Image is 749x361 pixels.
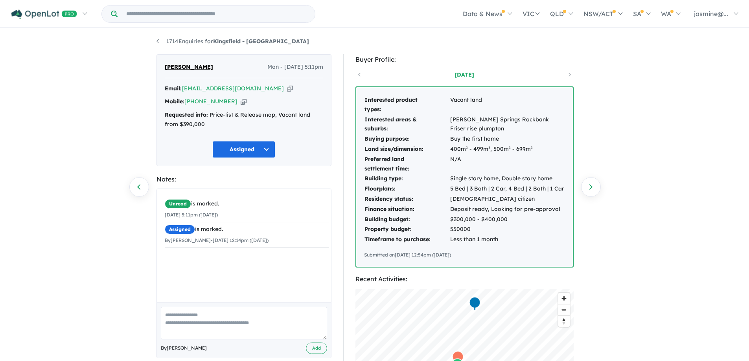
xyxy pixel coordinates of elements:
[558,293,570,304] button: Zoom in
[364,224,450,235] td: Property budget:
[558,315,570,327] button: Reset bearing to north
[165,62,213,72] span: [PERSON_NAME]
[241,97,247,106] button: Copy
[165,199,191,209] span: Unread
[287,84,293,93] button: Copy
[119,5,313,22] input: Try estate name, suburb, builder or developer
[165,212,218,218] small: [DATE] 5:11pm ([DATE])
[364,194,450,204] td: Residency status:
[156,37,593,46] nav: breadcrumb
[165,199,329,209] div: is marked.
[165,110,323,129] div: Price-list & Release map, Vacant land from $390,000
[364,154,450,174] td: Preferred land settlement time:
[364,251,565,259] div: Submitted on [DATE] 12:54pm ([DATE])
[450,95,565,115] td: Vacant land
[165,225,195,234] span: Assigned
[165,85,182,92] strong: Email:
[165,237,269,243] small: By [PERSON_NAME] - [DATE] 12:14pm ([DATE])
[364,174,450,184] td: Building type:
[165,111,208,118] strong: Requested info:
[364,184,450,194] td: Floorplans:
[161,344,207,352] span: By [PERSON_NAME]
[306,343,327,354] button: Add
[364,115,450,134] td: Interested areas & suburbs:
[450,174,565,184] td: Single story home, Double story home
[450,204,565,214] td: Deposit ready, Looking for pre-approval
[450,134,565,144] td: Buy the first home
[450,194,565,204] td: [DEMOGRAPHIC_DATA] citizen
[694,10,728,18] span: jasmine@...
[450,154,565,174] td: N/A
[156,174,331,185] div: Notes:
[213,38,309,45] strong: Kingsfield - [GEOGRAPHIC_DATA]
[450,144,565,154] td: 400m² - 499m², 500m² - 699m²
[355,54,574,65] div: Buyer Profile:
[364,134,450,144] td: Buying purpose:
[11,9,77,19] img: Openlot PRO Logo White
[165,225,329,234] div: is marked.
[184,98,237,105] a: [PHONE_NUMBER]
[182,85,284,92] a: [EMAIL_ADDRESS][DOMAIN_NAME]
[469,297,480,311] div: Map marker
[431,71,498,79] a: [DATE]
[450,184,565,194] td: 5 Bed | 3 Bath | 2 Car, 4 Bed | 2 Bath | 1 Car
[156,38,309,45] a: 1714Enquiries forKingsfield - [GEOGRAPHIC_DATA]
[212,141,275,158] button: Assigned
[558,304,570,315] button: Zoom out
[355,274,574,284] div: Recent Activities:
[364,95,450,115] td: Interested product types:
[364,214,450,225] td: Building budget:
[450,115,565,134] td: [PERSON_NAME] Springs Rockbank Friser rise plumpton
[558,304,570,315] span: Zoom out
[450,224,565,235] td: 550000
[364,144,450,154] td: Land size/dimension:
[364,235,450,245] td: Timeframe to purchase:
[267,62,323,72] span: Mon - [DATE] 5:11pm
[364,204,450,214] td: Finance situation:
[450,214,565,225] td: $300,000 - $400,000
[165,98,184,105] strong: Mobile:
[450,235,565,245] td: Less than 1 month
